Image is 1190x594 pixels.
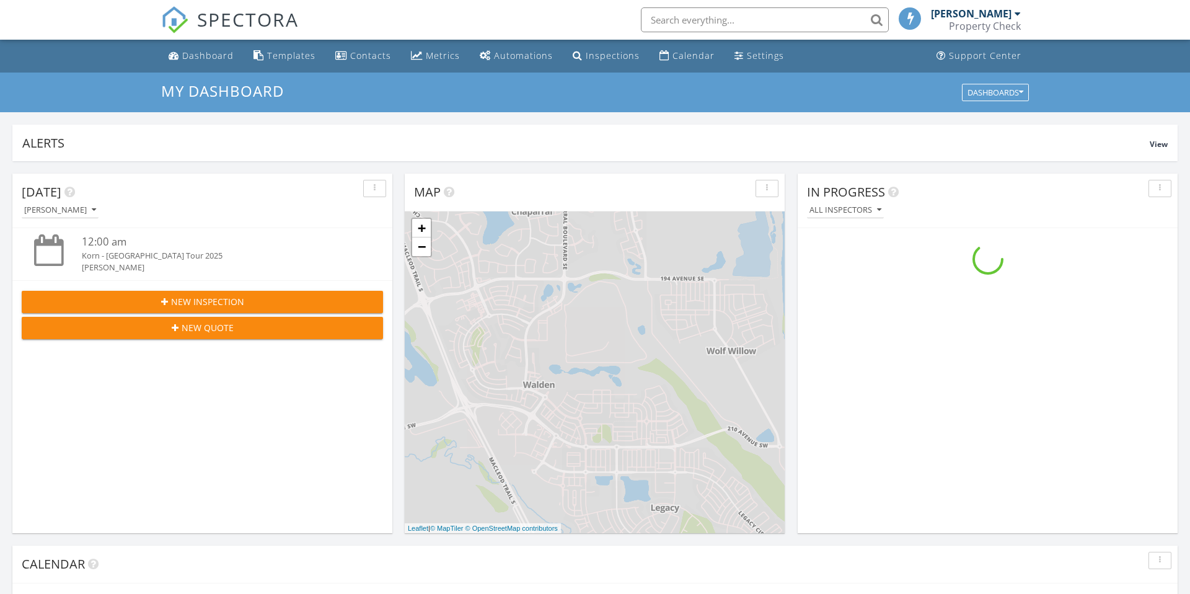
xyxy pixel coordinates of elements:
div: Property Check [949,20,1021,32]
div: Inspections [586,50,640,61]
div: Dashboard [182,50,234,61]
button: All Inspectors [807,202,884,219]
div: [PERSON_NAME] [82,262,353,273]
a: Leaflet [408,525,428,532]
a: Metrics [406,45,465,68]
button: New Inspection [22,291,383,313]
div: Alerts [22,135,1150,151]
button: [PERSON_NAME] [22,202,99,219]
a: Inspections [568,45,645,68]
a: Zoom out [412,237,431,256]
span: My Dashboard [161,81,284,101]
a: © MapTiler [430,525,464,532]
a: Dashboard [164,45,239,68]
a: Templates [249,45,320,68]
a: Contacts [330,45,396,68]
input: Search everything... [641,7,889,32]
a: Automations (Basic) [475,45,558,68]
a: Settings [729,45,789,68]
div: Settings [747,50,784,61]
span: View [1150,139,1168,149]
span: [DATE] [22,184,61,200]
a: Support Center [932,45,1026,68]
div: Dashboards [967,88,1023,97]
span: SPECTORA [197,6,299,32]
div: Korn - [GEOGRAPHIC_DATA] Tour 2025 [82,250,353,262]
span: In Progress [807,184,885,200]
span: Map [414,184,441,200]
div: [PERSON_NAME] [24,206,96,215]
img: The Best Home Inspection Software - Spectora [161,6,188,33]
div: Contacts [350,50,391,61]
div: All Inspectors [809,206,881,215]
div: | [405,523,561,534]
a: SPECTORA [161,17,299,43]
span: New Inspection [171,295,244,308]
a: © OpenStreetMap contributors [465,525,558,532]
div: Automations [494,50,553,61]
button: New Quote [22,317,383,339]
a: Zoom in [412,219,431,237]
button: Dashboards [962,84,1029,101]
div: 12:00 am [82,234,353,250]
div: Metrics [426,50,460,61]
span: Calendar [22,556,85,572]
div: Templates [267,50,315,61]
div: Support Center [949,50,1021,61]
div: [PERSON_NAME] [931,7,1011,20]
div: Calendar [672,50,715,61]
span: New Quote [182,321,234,334]
a: Calendar [654,45,720,68]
